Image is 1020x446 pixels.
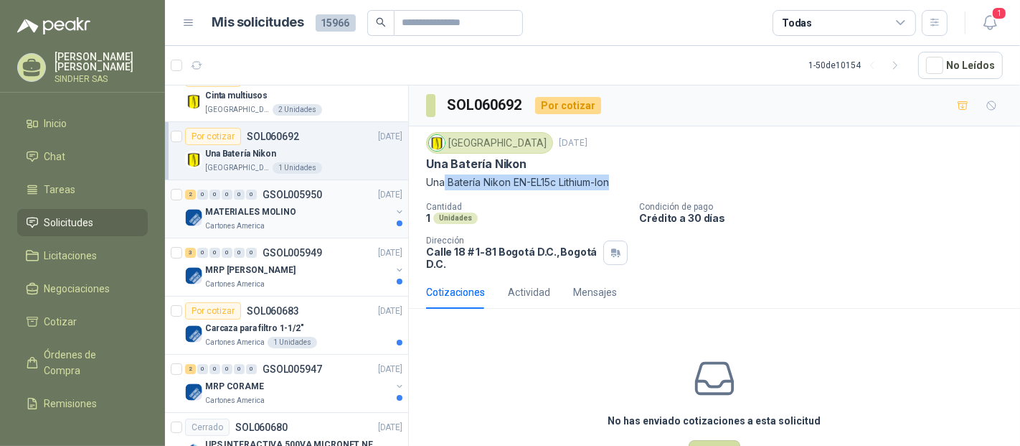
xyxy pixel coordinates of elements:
[165,122,408,180] a: Por cotizarSOL060692[DATE] Company LogoUna Batería Nikon[GEOGRAPHIC_DATA]1 Unidades
[17,308,148,335] a: Cotizar
[17,110,148,137] a: Inicio
[185,361,405,406] a: 2 0 0 0 0 0 GSOL005947[DATE] Company LogoMRP CORAMECartones America
[426,157,526,172] p: Una Batería Nikon
[205,205,296,219] p: MATERIALES MOLINO
[185,267,202,284] img: Company Logo
[185,190,196,200] div: 2
[378,188,402,202] p: [DATE]
[185,128,241,145] div: Por cotizar
[268,337,317,348] div: 1 Unidades
[197,248,208,258] div: 0
[808,54,907,77] div: 1 - 50 de 10154
[433,213,478,224] div: Unidades
[247,306,299,316] p: SOL060683
[205,279,265,290] p: Cartones America
[426,246,598,270] p: Calle 18 # 1-81 Bogotá D.C. , Bogotá D.C.
[185,151,202,168] img: Company Logo
[247,131,299,141] p: SOL060692
[205,220,265,232] p: Cartones America
[44,248,98,264] span: Licitaciones
[44,116,67,131] span: Inicio
[426,175,1003,190] p: Una Batería Nikon EN-EL15c Lithium-Ion
[263,190,322,200] p: GSOL005950
[44,281,110,297] span: Negociaciones
[17,242,148,269] a: Licitaciones
[205,380,264,394] p: MRP CORAME
[209,248,220,258] div: 0
[378,305,402,318] p: [DATE]
[44,396,98,412] span: Remisiones
[263,248,322,258] p: GSOL005949
[17,176,148,203] a: Tareas
[17,341,148,384] a: Órdenes de Compra
[235,422,288,432] p: SOL060680
[222,364,232,374] div: 0
[246,364,257,374] div: 0
[185,186,405,232] a: 2 0 0 0 0 0 GSOL005950[DATE] Company LogoMATERIALES MOLINOCartones America
[212,12,304,33] h1: Mis solicitudes
[185,302,241,320] div: Por cotizar
[508,284,550,300] div: Actividad
[205,162,270,174] p: [GEOGRAPHIC_DATA]
[639,212,1014,224] p: Crédito a 30 días
[205,395,265,406] p: Cartones America
[44,347,134,378] span: Órdenes de Compra
[991,6,1007,20] span: 1
[185,364,196,374] div: 2
[246,248,257,258] div: 0
[185,419,230,436] div: Cerrado
[273,162,322,174] div: 1 Unidades
[426,236,598,246] p: Dirección
[44,182,76,198] span: Tareas
[205,322,304,335] p: Carcaza para filtro 1-1/2"
[17,143,148,170] a: Chat
[426,212,430,224] p: 1
[977,10,1003,36] button: 1
[608,413,821,429] h3: No has enviado cotizaciones a esta solicitud
[209,364,220,374] div: 0
[185,248,196,258] div: 3
[17,275,148,302] a: Negociaciones
[273,104,322,116] div: 2 Unidades
[559,136,587,150] p: [DATE]
[426,132,553,154] div: [GEOGRAPHIC_DATA]
[205,337,265,348] p: Cartones America
[234,248,245,258] div: 0
[447,94,524,116] h3: SOL060692
[429,135,445,151] img: Company Logo
[44,215,94,231] span: Solicitudes
[209,190,220,200] div: 0
[234,190,245,200] div: 0
[197,364,208,374] div: 0
[234,364,245,374] div: 0
[263,364,322,374] p: GSOL005947
[639,202,1014,212] p: Condición de pago
[426,284,485,300] div: Cotizaciones
[17,390,148,417] a: Remisiones
[426,202,628,212] p: Cantidad
[205,264,296,277] p: MRP [PERSON_NAME]
[535,97,601,114] div: Por cotizar
[782,15,812,31] div: Todas
[165,64,408,122] a: Por cotizarSOL060693[DATE] Company LogoCinta multiusos[GEOGRAPHIC_DATA]2 Unidades
[378,246,402,260] p: [DATE]
[573,284,617,300] div: Mensajes
[185,209,202,226] img: Company Logo
[44,314,77,330] span: Cotizar
[197,190,208,200] div: 0
[222,190,232,200] div: 0
[378,130,402,144] p: [DATE]
[316,14,356,32] span: 15966
[185,244,405,290] a: 3 0 0 0 0 0 GSOL005949[DATE] Company LogoMRP [PERSON_NAME]Cartones America
[165,297,408,355] a: Por cotizarSOL060683[DATE] Company LogoCarcaza para filtro 1-1/2"Cartones America1 Unidades
[185,384,202,401] img: Company Logo
[378,363,402,376] p: [DATE]
[205,147,276,161] p: Una Batería Nikon
[205,104,270,116] p: [GEOGRAPHIC_DATA]
[55,52,148,72] p: [PERSON_NAME] [PERSON_NAME]
[44,149,66,164] span: Chat
[246,190,257,200] div: 0
[17,17,90,34] img: Logo peakr
[55,75,148,83] p: SINDHER SAS
[376,17,386,27] span: search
